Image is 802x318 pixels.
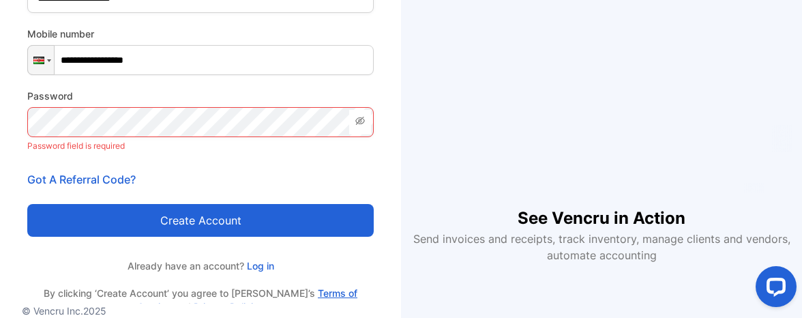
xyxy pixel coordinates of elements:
[27,287,374,314] p: By clicking ‘Create Account’ you agree to [PERSON_NAME]’s and
[405,231,798,263] p: Send invoices and receipts, track inventory, manage clients and vendors, automate accounting
[27,171,374,188] p: Got A Referral Code?
[27,89,374,103] label: Password
[28,46,54,74] div: Kenya: + 254
[27,259,374,273] p: Already have an account?
[745,261,802,318] iframe: LiveChat chat widget
[27,137,374,155] p: Password field is required
[441,55,762,184] iframe: YouTube video player
[244,260,274,272] a: Log in
[27,204,374,237] button: Create account
[27,27,374,41] label: Mobile number
[518,184,685,231] h1: See Vencru in Action
[194,301,264,313] a: Privacy Policies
